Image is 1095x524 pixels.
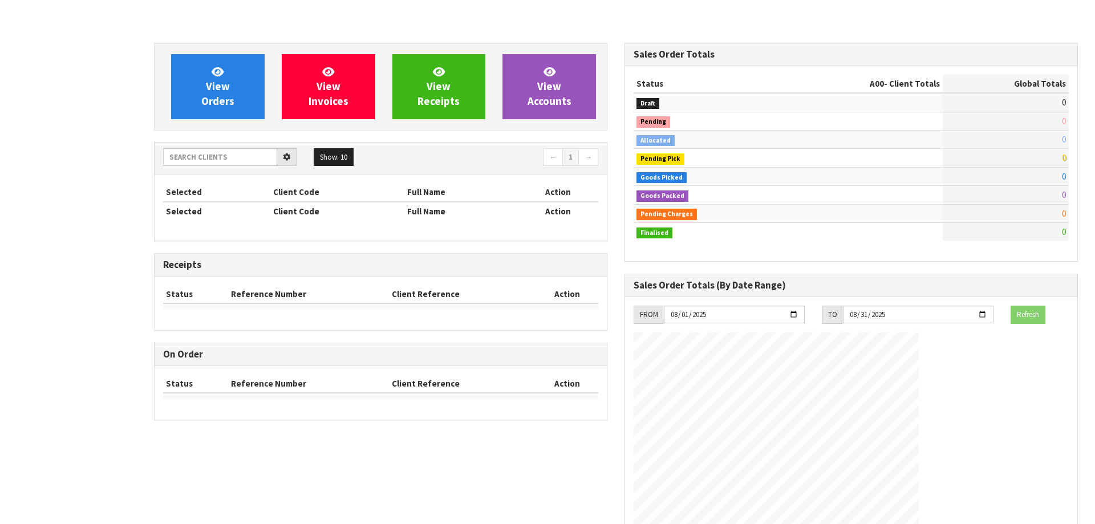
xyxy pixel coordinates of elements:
[636,98,659,109] span: Draft
[822,306,843,324] div: TO
[1011,306,1045,324] button: Refresh
[562,148,579,166] a: 1
[634,75,777,93] th: Status
[1062,226,1066,237] span: 0
[417,65,460,108] span: View Receipts
[270,202,404,220] th: Client Code
[389,375,536,393] th: Client Reference
[1062,116,1066,127] span: 0
[636,172,687,184] span: Goods Picked
[1062,134,1066,145] span: 0
[578,148,598,166] a: →
[282,54,375,119] a: ViewInvoices
[163,183,270,201] th: Selected
[228,375,390,393] th: Reference Number
[502,54,596,119] a: ViewAccounts
[777,75,943,93] th: - Client Totals
[536,285,598,303] th: Action
[517,202,598,220] th: Action
[634,49,1069,60] h3: Sales Order Totals
[634,280,1069,291] h3: Sales Order Totals (By Date Range)
[943,75,1069,93] th: Global Totals
[163,349,598,360] h3: On Order
[314,148,354,166] button: Show: 10
[404,183,517,201] th: Full Name
[636,228,672,239] span: Finalised
[634,306,664,324] div: FROM
[636,116,670,128] span: Pending
[163,375,228,393] th: Status
[201,65,234,108] span: View Orders
[270,183,404,201] th: Client Code
[228,285,390,303] th: Reference Number
[163,148,277,166] input: Search clients
[404,202,517,220] th: Full Name
[309,65,348,108] span: View Invoices
[163,285,228,303] th: Status
[163,259,598,270] h3: Receipts
[543,148,563,166] a: ←
[389,285,536,303] th: Client Reference
[636,153,684,165] span: Pending Pick
[392,54,486,119] a: ViewReceipts
[1062,97,1066,108] span: 0
[536,375,598,393] th: Action
[517,183,598,201] th: Action
[1062,189,1066,200] span: 0
[870,78,884,89] span: A00
[1062,208,1066,219] span: 0
[636,209,697,220] span: Pending Charges
[1062,152,1066,163] span: 0
[389,148,598,168] nav: Page navigation
[636,135,675,147] span: Allocated
[171,54,265,119] a: ViewOrders
[528,65,571,108] span: View Accounts
[1062,171,1066,182] span: 0
[636,190,688,202] span: Goods Packed
[163,202,270,220] th: Selected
